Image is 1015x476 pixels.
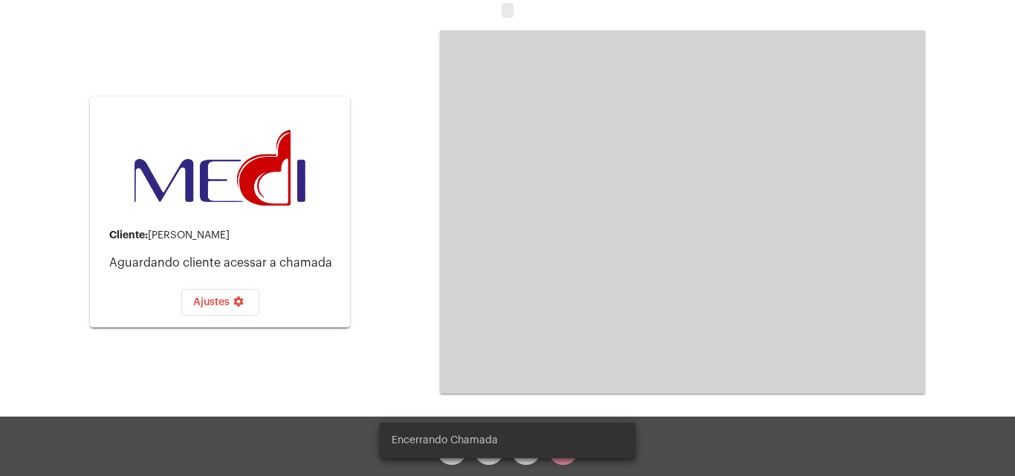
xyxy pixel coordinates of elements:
[181,289,259,316] button: Ajustes
[109,256,338,270] p: Aguardando cliente acessar a chamada
[109,229,148,240] strong: Cliente:
[134,130,305,206] img: d3a1b5fa-500b-b90f-5a1c-719c20e9830b.png
[392,433,498,448] span: Encerrando Chamada
[193,297,247,307] span: Ajustes
[109,229,338,241] div: [PERSON_NAME]
[230,296,247,313] mat-icon: settings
